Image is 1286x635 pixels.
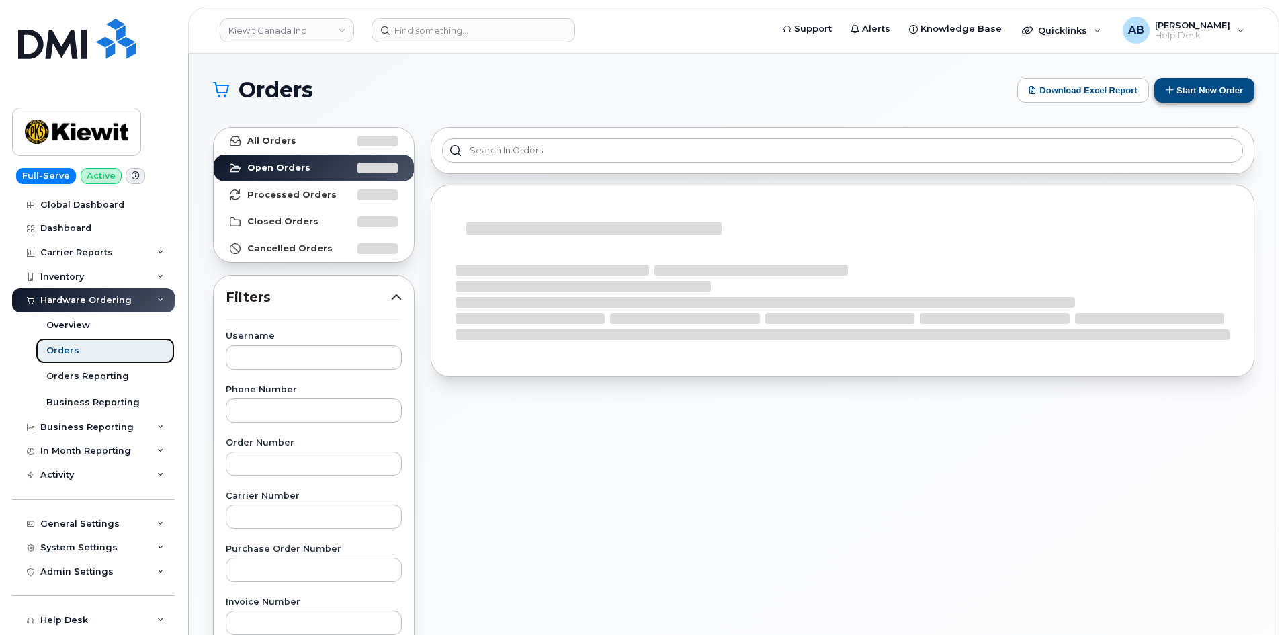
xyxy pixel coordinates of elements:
label: Invoice Number [226,598,402,607]
a: Cancelled Orders [214,235,414,262]
button: Start New Order [1154,78,1254,103]
label: Username [226,332,402,341]
span: Filters [226,288,391,307]
a: Open Orders [214,155,414,181]
strong: Open Orders [247,163,310,173]
input: Search in orders [442,138,1243,163]
strong: All Orders [247,136,296,146]
button: Download Excel Report [1017,78,1149,103]
span: Orders [239,80,313,100]
strong: Cancelled Orders [247,243,333,254]
strong: Processed Orders [247,189,337,200]
a: Closed Orders [214,208,414,235]
label: Phone Number [226,386,402,394]
a: All Orders [214,128,414,155]
label: Order Number [226,439,402,448]
iframe: Messenger Launcher [1228,577,1276,625]
label: Carrier Number [226,492,402,501]
strong: Closed Orders [247,216,318,227]
a: Processed Orders [214,181,414,208]
label: Purchase Order Number [226,545,402,554]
